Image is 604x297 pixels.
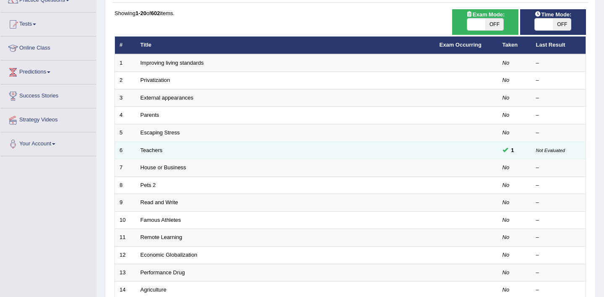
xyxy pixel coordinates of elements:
a: House or Business [141,164,186,171]
td: 11 [115,229,136,247]
em: No [502,77,510,83]
div: – [536,111,581,119]
div: – [536,59,581,67]
td: 10 [115,211,136,229]
td: 7 [115,159,136,177]
div: Showing of items. [115,9,586,17]
b: 1-20 [135,10,146,16]
b: 602 [151,10,160,16]
a: Performance Drug [141,269,185,276]
small: Not Evaluated [536,148,565,153]
em: No [502,252,510,258]
td: 13 [115,264,136,281]
a: Read and Write [141,199,178,205]
em: No [502,182,510,188]
a: Famous Athletes [141,217,181,223]
div: – [536,251,581,259]
a: Tests [0,13,96,34]
a: Parents [141,112,159,118]
td: 8 [115,176,136,194]
div: – [536,76,581,84]
td: 4 [115,107,136,124]
th: # [115,37,136,54]
div: Show exams occurring in exams [452,9,518,35]
div: – [536,286,581,294]
div: – [536,234,581,242]
em: No [502,112,510,118]
td: 3 [115,89,136,107]
th: Title [136,37,435,54]
a: Escaping Stress [141,129,180,136]
em: No [502,164,510,171]
em: No [502,199,510,205]
div: – [536,164,581,172]
a: Teachers [141,147,163,153]
span: You can still take this question [508,146,518,155]
td: 2 [115,72,136,89]
td: 6 [115,142,136,159]
span: Time Mode: [531,10,575,19]
a: Strategy Videos [0,108,96,129]
a: Your Account [0,132,96,153]
span: OFF [485,18,503,30]
span: OFF [553,18,571,30]
em: No [502,95,510,101]
th: Taken [498,37,531,54]
a: Predictions [0,60,96,81]
div: – [536,269,581,277]
span: Exam Mode: [463,10,508,19]
a: Economic Globalization [141,252,198,258]
td: 12 [115,246,136,264]
a: Success Stories [0,84,96,105]
a: Remote Learning [141,234,182,240]
a: External appearances [141,95,193,101]
em: No [502,269,510,276]
a: Pets 2 [141,182,156,188]
em: No [502,234,510,240]
th: Last Result [531,37,586,54]
em: No [502,60,510,66]
div: – [536,129,581,137]
em: No [502,217,510,223]
td: 5 [115,124,136,142]
em: No [502,286,510,293]
div: – [536,94,581,102]
a: Agriculture [141,286,167,293]
div: – [536,199,581,207]
a: Online Class [0,37,96,58]
a: Improving living standards [141,60,204,66]
a: Privatization [141,77,170,83]
td: 9 [115,194,136,212]
em: No [502,129,510,136]
div: – [536,216,581,224]
div: – [536,181,581,189]
td: 1 [115,54,136,72]
a: Exam Occurring [440,42,482,48]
